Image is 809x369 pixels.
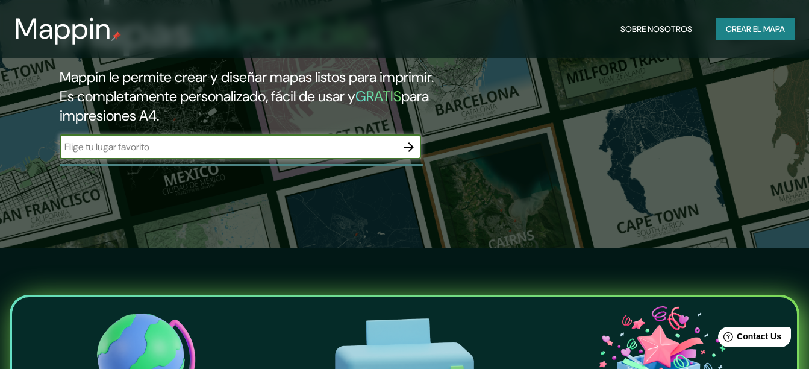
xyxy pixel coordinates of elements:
[620,22,692,37] font: Sobre nosotros
[60,68,464,125] h2: Mappin le permite crear y diseñar mapas listos para imprimir. Es completamente personalizado, fác...
[60,140,397,154] input: Elige tu lugar favorito
[355,87,401,106] h5: GRATIS
[616,18,697,40] button: Sobre nosotros
[716,18,795,40] button: Crear el mapa
[14,12,111,46] h3: Mappin
[702,322,796,356] iframe: Help widget launcher
[726,22,785,37] font: Crear el mapa
[111,31,121,41] img: mappin-pin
